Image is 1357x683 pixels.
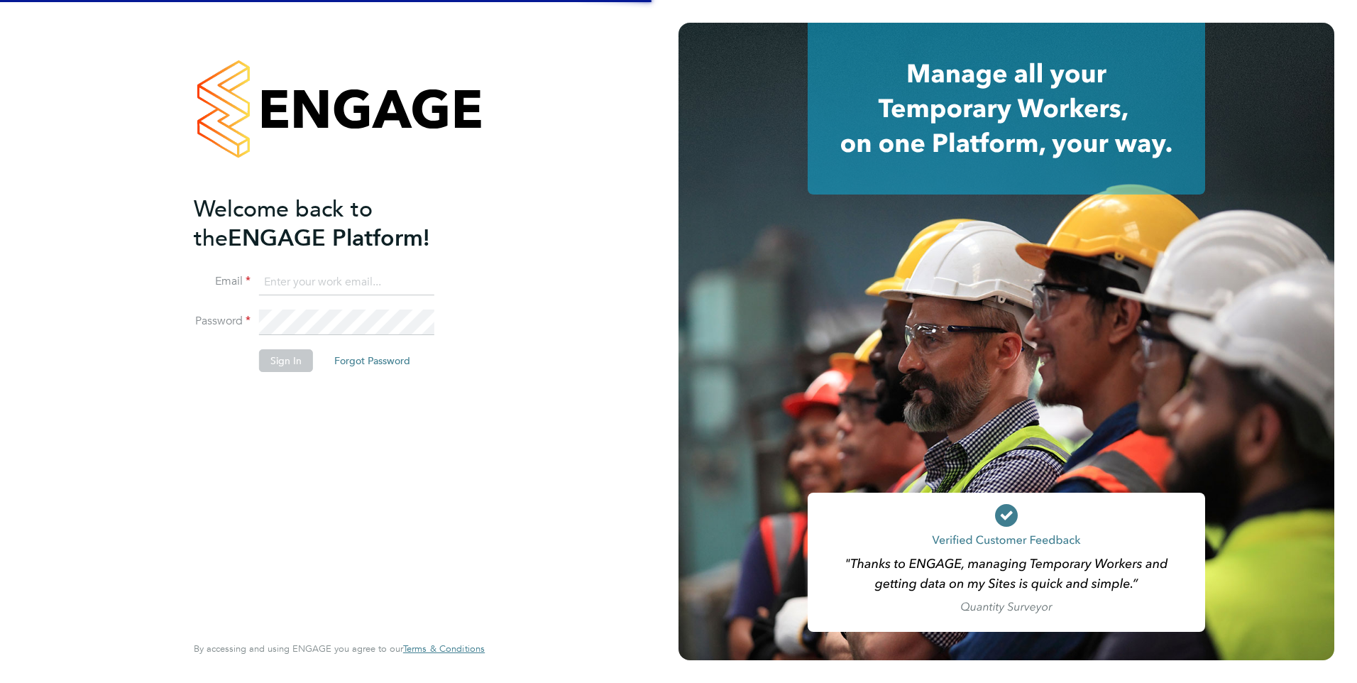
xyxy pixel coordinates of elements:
span: Welcome back to the [194,195,373,252]
span: By accessing and using ENGAGE you agree to our [194,643,485,655]
label: Email [194,274,251,289]
button: Forgot Password [323,349,422,372]
input: Enter your work email... [259,270,434,295]
a: Terms & Conditions [403,643,485,655]
span: Terms & Conditions [403,643,485,655]
label: Password [194,314,251,329]
button: Sign In [259,349,313,372]
h2: ENGAGE Platform! [194,195,471,253]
